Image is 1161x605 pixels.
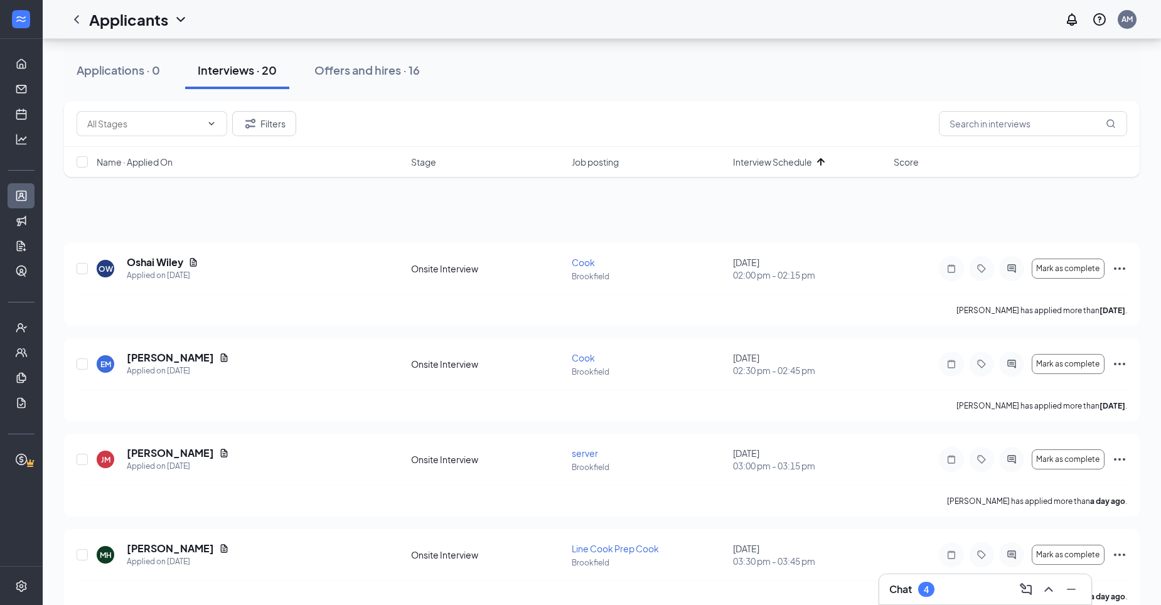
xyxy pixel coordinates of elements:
p: [PERSON_NAME] has applied more than . [956,305,1127,316]
svg: ActiveChat [1004,359,1019,369]
div: Applied on [DATE] [127,365,229,377]
div: Applied on [DATE] [127,269,198,282]
input: Search in interviews [939,111,1127,136]
svg: Notifications [1064,12,1079,27]
span: server [572,447,598,459]
button: ChevronUp [1039,579,1059,599]
svg: ActiveChat [1004,264,1019,274]
div: OW [99,264,113,274]
svg: Note [944,359,959,369]
span: Name · Applied On [97,156,173,168]
svg: ChevronDown [206,119,217,129]
svg: Note [944,454,959,464]
div: Interviews · 20 [198,62,277,78]
span: Cook [572,352,595,363]
svg: Note [944,264,959,274]
svg: UserCheck [15,321,28,334]
b: [DATE] [1099,306,1125,315]
h5: [PERSON_NAME] [127,446,214,460]
svg: ActiveChat [1004,550,1019,560]
svg: Minimize [1064,582,1079,597]
p: Brookfield [572,367,725,377]
svg: Document [219,353,229,363]
div: [DATE] [733,256,886,281]
svg: Ellipses [1112,547,1127,562]
svg: Tag [974,264,989,274]
div: [DATE] [733,542,886,567]
svg: WorkstreamLogo [14,13,27,25]
svg: ChevronDown [173,12,188,27]
span: Job posting [572,156,619,168]
div: JM [101,454,110,465]
p: [PERSON_NAME] has applied more than . [947,496,1127,506]
svg: Settings [15,580,28,592]
button: Mark as complete [1032,354,1105,374]
input: All Stages [87,117,201,131]
div: 4 [924,584,929,595]
button: Mark as complete [1032,545,1105,565]
span: Stage [411,156,436,168]
p: Brookfield [572,462,725,473]
span: 03:00 pm - 03:15 pm [733,459,886,472]
h5: Oshai Wiley [127,255,183,269]
button: ComposeMessage [1016,579,1036,599]
svg: Ellipses [1112,356,1127,372]
svg: ChevronLeft [69,12,84,27]
button: Filter Filters [232,111,296,136]
span: 02:00 pm - 02:15 pm [733,269,886,281]
span: Mark as complete [1036,264,1099,273]
button: Mark as complete [1032,449,1105,469]
div: Applied on [DATE] [127,555,229,568]
h1: Applicants [89,9,168,30]
h5: [PERSON_NAME] [127,351,214,365]
b: [DATE] [1099,401,1125,410]
svg: Ellipses [1112,452,1127,467]
svg: Tag [974,359,989,369]
button: Minimize [1061,579,1081,599]
div: MH [100,550,112,560]
svg: Tag [974,550,989,560]
div: Onsite Interview [411,549,564,561]
div: Onsite Interview [411,358,564,370]
svg: ArrowUp [813,154,828,169]
svg: Document [188,257,198,267]
span: 03:30 pm - 03:45 pm [733,555,886,567]
b: a day ago [1090,496,1125,506]
p: Brookfield [572,271,725,282]
h3: Chat [889,582,912,596]
div: Onsite Interview [411,453,564,466]
svg: ActiveChat [1004,454,1019,464]
svg: Analysis [15,133,28,146]
p: [PERSON_NAME] has applied more than . [956,400,1127,411]
p: Brookfield [572,557,725,568]
svg: ChevronUp [1041,582,1056,597]
div: Applications · 0 [77,62,160,78]
iframe: Intercom live chat [1118,562,1148,592]
span: 02:30 pm - 02:45 pm [733,364,886,377]
svg: Ellipses [1112,261,1127,276]
span: Mark as complete [1036,360,1099,368]
div: Applied on [DATE] [127,460,229,473]
div: Onsite Interview [411,262,564,275]
svg: Tag [974,454,989,464]
svg: Document [219,543,229,554]
div: Offers and hires · 16 [314,62,420,78]
button: Mark as complete [1032,259,1105,279]
span: Interview Schedule [733,156,812,168]
svg: MagnifyingGlass [1106,119,1116,129]
span: Cook [572,257,595,268]
svg: ComposeMessage [1019,582,1034,597]
svg: Note [944,550,959,560]
svg: QuestionInfo [1092,12,1107,27]
svg: Document [219,448,229,458]
svg: Filter [243,116,258,131]
span: Line Cook Prep Cook [572,543,659,554]
div: [DATE] [733,447,886,472]
div: EM [100,359,111,370]
b: a day ago [1090,592,1125,601]
span: Score [894,156,919,168]
div: [DATE] [733,351,886,377]
h5: [PERSON_NAME] [127,542,214,555]
span: Mark as complete [1036,550,1099,559]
